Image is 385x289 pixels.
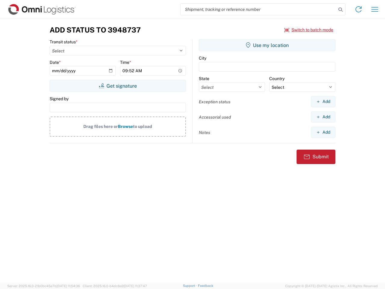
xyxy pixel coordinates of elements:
[297,150,335,164] button: Submit
[284,25,333,35] button: Switch to batch mode
[50,80,186,92] button: Get signature
[83,124,118,129] span: Drag files here or
[199,39,335,51] button: Use my location
[183,284,198,287] a: Support
[180,4,336,15] input: Shipment, tracking or reference number
[118,124,133,129] span: Browse
[57,284,80,288] span: [DATE] 11:54:36
[124,284,147,288] span: [DATE] 11:37:47
[120,60,131,65] label: Time
[198,284,213,287] a: Feedback
[199,76,209,81] label: State
[50,39,78,45] label: Transit status
[50,60,61,65] label: Date
[311,127,335,138] button: Add
[50,26,141,34] h3: Add Status to 3948737
[311,96,335,107] button: Add
[199,99,230,104] label: Exception status
[199,130,210,135] label: Notes
[199,114,231,120] label: Accessorial used
[285,283,378,289] span: Copyright © [DATE]-[DATE] Agistix Inc., All Rights Reserved
[83,284,147,288] span: Client: 2025.16.0-b4dc8a9
[269,76,285,81] label: Country
[7,284,80,288] span: Server: 2025.16.0-21b0bc45e7b
[133,124,152,129] span: to upload
[199,55,206,61] label: City
[50,96,69,101] label: Signed by
[311,111,335,123] button: Add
